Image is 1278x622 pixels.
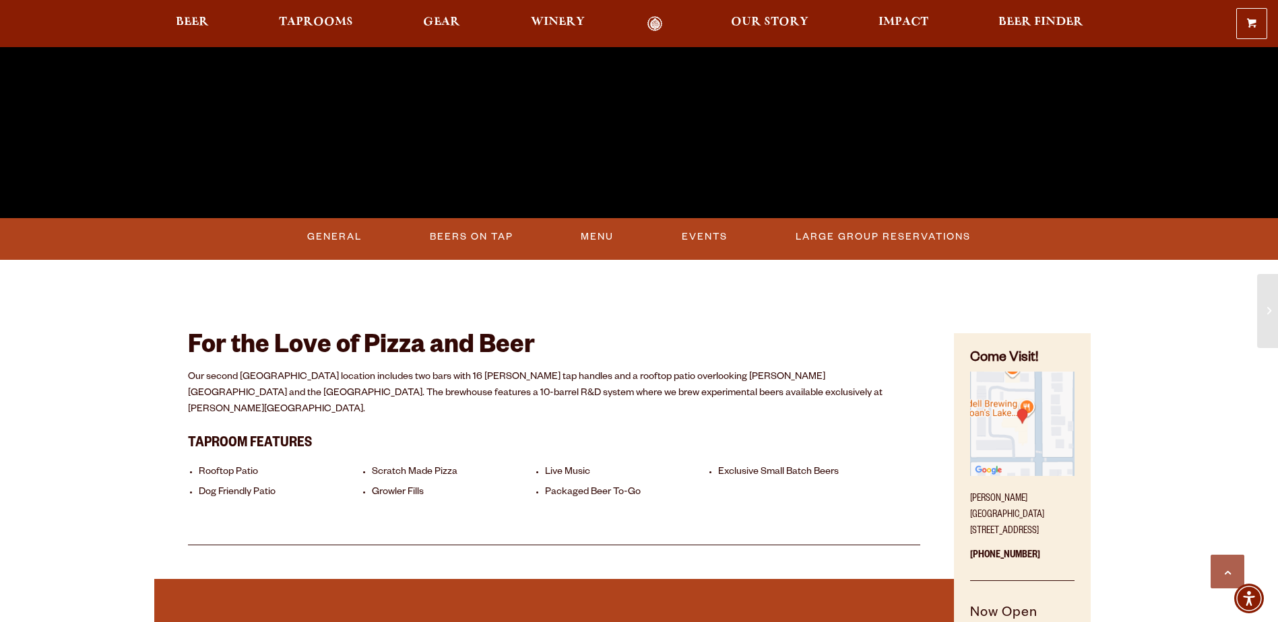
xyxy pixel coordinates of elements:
li: Growler Fills [372,487,538,499]
a: General [302,221,367,252]
a: Menu [575,221,619,252]
a: Beers On Tap [424,221,519,252]
a: Our Story [722,16,817,32]
span: Impact [878,17,928,28]
a: Scroll to top [1211,555,1244,588]
a: Events [676,221,733,252]
h4: Come Visit! [970,349,1074,369]
li: Packaged Beer To-Go [545,487,711,499]
li: Rooftop Patio [199,466,365,479]
li: Dog Friendly Patio [199,487,365,499]
h3: Taproom Features [188,427,921,456]
p: [PHONE_NUMBER] [970,540,1074,581]
a: Large Group Reservations [790,221,976,252]
a: Beer [167,16,218,32]
a: Odell Home [630,16,680,32]
span: Gear [423,17,460,28]
li: Live Music [545,466,711,479]
a: Find on Google Maps (opens in a new window) [970,469,1074,480]
span: Beer [176,17,209,28]
span: Winery [531,17,585,28]
img: Small thumbnail of location on map [970,372,1074,475]
li: Scratch Made Pizza [372,466,538,479]
span: Beer Finder [998,17,1083,28]
h2: For the Love of Pizza and Beer [188,333,921,363]
a: Taprooms [270,16,362,32]
span: Taprooms [279,17,353,28]
a: Gear [414,16,469,32]
a: Winery [522,16,594,32]
a: Beer Finder [990,16,1092,32]
div: Accessibility Menu [1234,584,1264,613]
li: Exclusive Small Batch Beers [718,466,885,479]
span: Our Story [731,17,808,28]
p: Our second [GEOGRAPHIC_DATA] location includes two bars with 16 [PERSON_NAME] tap handles and a r... [188,370,921,418]
a: Impact [870,16,937,32]
p: [PERSON_NAME][GEOGRAPHIC_DATA] [STREET_ADDRESS] [970,483,1074,540]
